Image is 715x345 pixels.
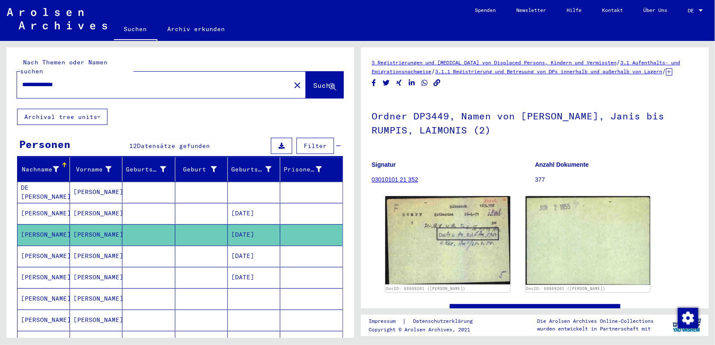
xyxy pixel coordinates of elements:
a: Archiv erkunden [157,19,235,39]
div: Geburtsdatum [231,165,271,174]
button: Suche [306,72,343,98]
button: Share on LinkedIn [407,78,416,88]
mat-cell: [PERSON_NAME] [70,310,122,331]
img: Zustimmung ändern [678,308,698,328]
mat-cell: [PERSON_NAME] [17,246,70,267]
div: Nachname [21,165,59,174]
div: | [369,317,483,326]
img: 002.jpg [526,196,651,285]
mat-header-cell: Nachname [17,157,70,181]
div: Vorname [73,162,122,176]
mat-cell: DE [PERSON_NAME] [17,182,70,203]
span: Suche [313,81,334,90]
button: Copy link [433,78,442,88]
div: Vorname [73,165,111,174]
div: Geburt‏ [179,162,227,176]
span: 12 [129,142,137,150]
mat-cell: [PERSON_NAME] [70,288,122,309]
a: See comments created before [DATE] [470,307,600,316]
button: Filter [296,138,334,154]
a: 03010101 21 352 [372,176,418,183]
span: / [662,67,666,75]
div: Geburtsname [126,165,166,174]
b: Anzahl Dokumente [535,161,589,168]
span: / [616,58,620,66]
h1: Ordner DP3449, Namen von [PERSON_NAME], Janis bis RUMPIS, LAIMONIS (2) [372,96,698,148]
div: Geburtsname [126,162,177,176]
div: Geburtsdatum [231,162,282,176]
a: 3 Registrierungen und [MEDICAL_DATA] von Displaced Persons, Kindern und Vermissten [372,59,616,66]
button: Share on Xing [395,78,404,88]
p: Copyright © Arolsen Archives, 2021 [369,326,483,333]
mat-cell: [PERSON_NAME] [17,310,70,331]
button: Share on WhatsApp [420,78,429,88]
a: Datenschutzerklärung [407,317,483,326]
span: DE [688,8,697,14]
img: 001.jpg [385,196,510,284]
mat-cell: [PERSON_NAME] [17,288,70,309]
mat-icon: close [292,80,302,90]
mat-cell: [PERSON_NAME] [70,224,122,245]
div: Prisoner # [284,165,322,174]
b: Signatur [372,161,396,168]
div: Personen [19,136,70,152]
mat-cell: [DATE] [228,246,280,267]
mat-header-cell: Geburtsdatum [228,157,280,181]
mat-header-cell: Geburtsname [122,157,175,181]
mat-cell: [PERSON_NAME] [17,267,70,288]
mat-cell: [DATE] [228,224,280,245]
p: 377 [535,175,698,184]
mat-header-cell: Prisoner # [280,157,343,181]
mat-cell: [PERSON_NAME] [70,182,122,203]
div: Geburt‏ [179,165,217,174]
div: Nachname [21,162,70,176]
button: Clear [289,76,306,93]
a: DocID: 68869201 ([PERSON_NAME]) [386,286,465,291]
button: Share on Twitter [382,78,391,88]
mat-header-cell: Vorname [70,157,122,181]
a: 3.1.1 Registrierung und Betreuung von DPs innerhalb und außerhalb von Lagern [435,68,662,75]
span: Datensätze gefunden [137,142,210,150]
mat-cell: [DATE] [228,203,280,224]
img: Arolsen_neg.svg [7,8,107,29]
a: Impressum [369,317,403,326]
button: Share on Facebook [369,78,378,88]
mat-cell: [PERSON_NAME] [17,203,70,224]
div: Prisoner # [284,162,332,176]
mat-cell: [PERSON_NAME] [17,224,70,245]
mat-cell: [PERSON_NAME] [70,203,122,224]
p: Die Arolsen Archives Online-Collections [537,317,654,325]
mat-cell: [DATE] [228,267,280,288]
button: Archival tree units [17,109,108,125]
mat-header-cell: Geburt‏ [175,157,228,181]
mat-cell: [PERSON_NAME] [70,246,122,267]
span: Filter [304,142,327,150]
span: / [431,67,435,75]
mat-cell: [PERSON_NAME] [70,267,122,288]
a: DocID: 68869201 ([PERSON_NAME]) [526,286,605,291]
a: Suchen [114,19,157,41]
p: wurden entwickelt in Partnerschaft mit [537,325,654,333]
mat-label: Nach Themen oder Namen suchen [20,58,108,75]
img: yv_logo.png [671,314,703,336]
